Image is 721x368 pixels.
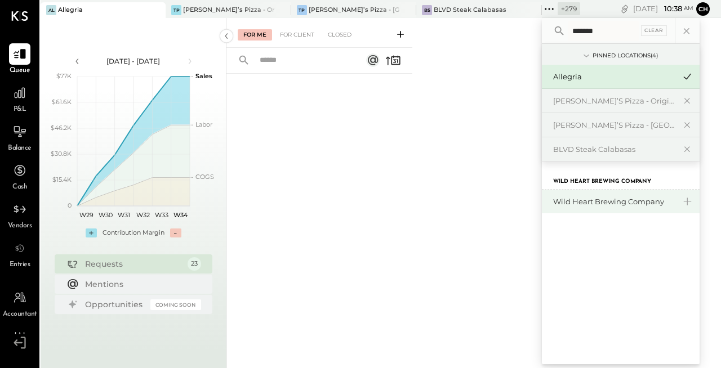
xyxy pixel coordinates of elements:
[593,52,658,60] div: Pinned Locations ( 4 )
[51,150,72,158] text: $30.8K
[86,56,181,66] div: [DATE] - [DATE]
[98,211,112,219] text: W30
[553,196,675,207] div: Wild Heart Brewing Company
[1,199,39,231] a: Vendors
[183,6,274,15] div: [PERSON_NAME]’s Pizza - Original
[660,3,682,14] span: 10 : 38
[1,82,39,115] a: P&L
[684,5,693,12] span: am
[170,228,181,237] div: -
[85,299,145,310] div: Opportunities
[56,72,72,80] text: $77K
[85,279,195,290] div: Mentions
[195,72,212,80] text: Sales
[171,5,181,15] div: TP
[68,201,72,209] text: 0
[51,124,72,132] text: $46.2K
[10,66,30,76] span: Queue
[46,5,56,15] div: Al
[3,309,37,320] span: Accountant
[85,258,182,270] div: Requests
[297,5,307,15] div: TP
[1,121,39,154] a: Balance
[155,211,168,219] text: W33
[118,211,130,219] text: W31
[553,120,675,131] div: [PERSON_NAME]’s Pizza - [GEOGRAPHIC_DATA]
[434,6,506,15] div: BLVD Steak Calabasas
[188,257,201,271] div: 23
[136,211,149,219] text: W32
[309,6,399,15] div: [PERSON_NAME]’s Pizza - [GEOGRAPHIC_DATA]
[633,3,693,14] div: [DATE]
[558,2,580,15] div: + 279
[641,25,667,36] div: Clear
[150,299,201,310] div: Coming Soon
[8,221,32,231] span: Vendors
[696,2,710,16] button: Ch
[422,5,432,15] div: BS
[52,98,72,106] text: $61.6K
[195,173,214,181] text: COGS
[1,43,39,76] a: Queue
[12,182,27,192] span: Cash
[58,6,83,15] div: Allegria
[1,287,39,320] a: Accountant
[10,260,30,270] span: Entries
[103,228,164,237] div: Contribution Margin
[195,120,212,128] text: Labor
[553,178,651,186] label: Wild Heart Brewing Company
[1,160,39,192] a: Cash
[322,29,357,41] div: Closed
[79,211,94,219] text: W29
[553,96,675,106] div: [PERSON_NAME]’s Pizza - Original
[238,29,272,41] div: For Me
[52,176,72,183] text: $15.4K
[8,143,32,154] span: Balance
[1,237,39,270] a: Entries
[14,105,26,115] span: P&L
[173,211,188,219] text: W34
[274,29,320,41] div: For Client
[553,144,675,155] div: BLVD Steak Calabasas
[86,228,97,237] div: +
[553,71,675,82] div: Allegria
[619,3,630,15] div: copy link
